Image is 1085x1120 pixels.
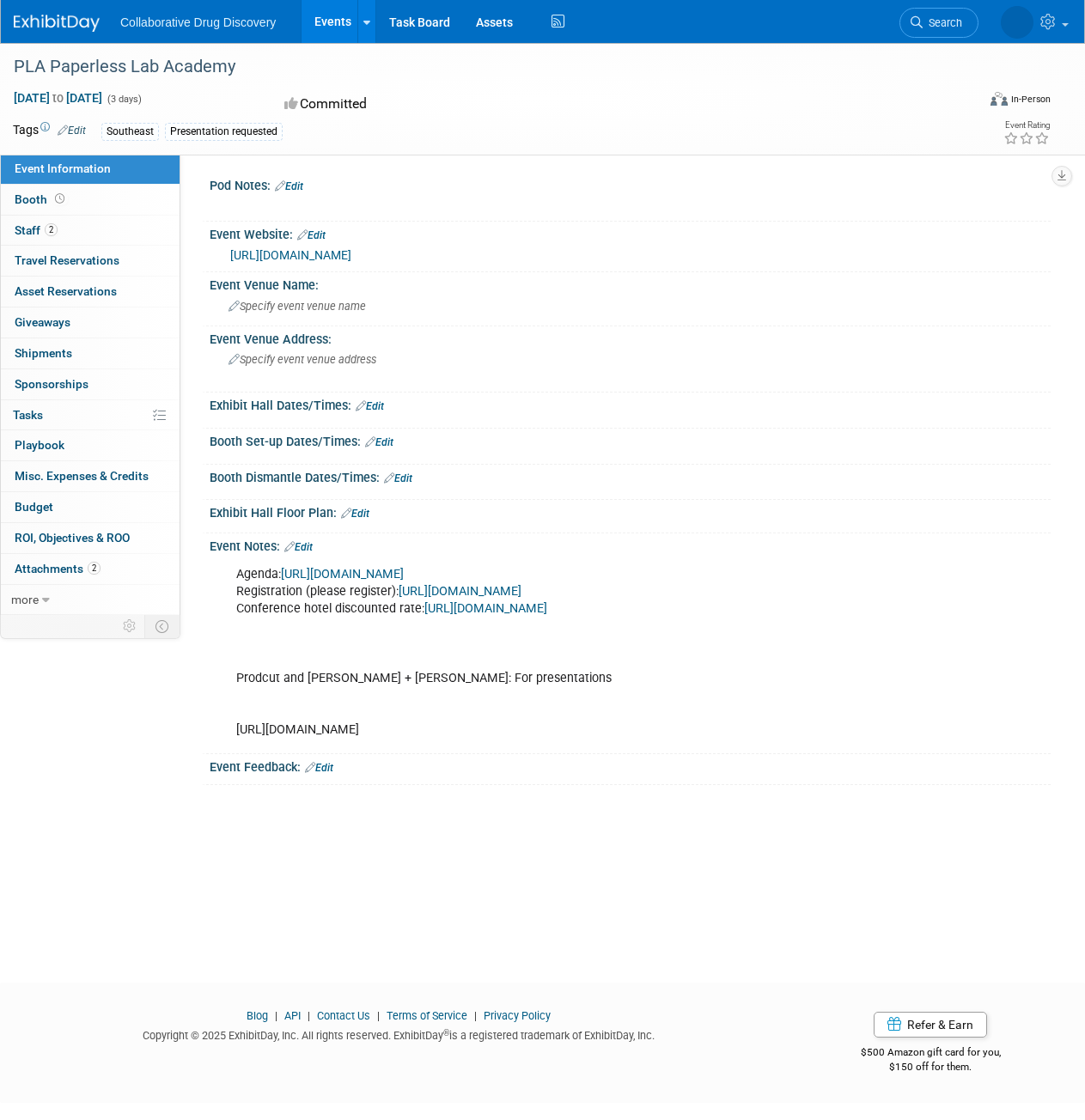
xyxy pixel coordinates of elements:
[1,492,180,522] a: Budget
[1,369,180,399] a: Sponsorships
[399,584,521,599] a: [URL][DOMAIN_NAME]
[210,500,1051,522] div: Exhibit Hall Floor Plan:
[145,615,180,637] td: Toggle Event Tabs
[15,315,70,329] span: Giveaways
[88,562,101,575] span: 2
[15,500,53,514] span: Budget
[45,223,58,236] span: 2
[1,216,180,246] a: Staff2
[210,222,1051,244] div: Event Website:
[1003,121,1050,130] div: Event Rating
[271,1009,282,1022] span: |
[13,408,43,422] span: Tasks
[284,1009,301,1022] a: API
[1,523,180,553] a: ROI, Objectives & ROO
[874,1012,987,1038] a: Refer & Earn
[15,531,130,545] span: ROI, Objectives & ROO
[15,377,88,391] span: Sponsorships
[443,1028,449,1038] sup: ®
[13,90,103,106] span: [DATE] [DATE]
[165,123,283,141] div: Presentation requested
[1,277,180,307] a: Asset Reservations
[210,533,1051,556] div: Event Notes:
[275,180,303,192] a: Edit
[297,229,326,241] a: Edit
[923,16,962,29] span: Search
[15,346,72,360] span: Shipments
[1,185,180,215] a: Booth
[1010,93,1051,106] div: In-Person
[210,429,1051,451] div: Booth Set-up Dates/Times:
[210,173,1051,195] div: Pod Notes:
[224,557,884,747] div: Agenda: Registration (please register): Conference hotel discounted rate: Prodcut and [PERSON_NAM...
[15,161,111,175] span: Event Information
[1001,6,1033,39] img: James White
[1,400,180,430] a: Tasks
[101,123,159,141] div: Southeast
[470,1009,481,1022] span: |
[387,1009,467,1022] a: Terms of Service
[279,89,608,119] div: Committed
[1,246,180,276] a: Travel Reservations
[58,125,86,137] a: Edit
[247,1009,268,1022] a: Blog
[8,52,962,82] div: PLA Paperless Lab Academy
[1,307,180,338] a: Giveaways
[15,469,149,483] span: Misc. Expenses & Credits
[13,1024,785,1044] div: Copyright © 2025 ExhibitDay, Inc. All rights reserved. ExhibitDay is a registered trademark of Ex...
[384,472,412,484] a: Edit
[210,326,1051,348] div: Event Venue Address:
[15,253,119,267] span: Travel Reservations
[15,192,68,206] span: Booth
[1,585,180,615] a: more
[15,284,117,298] span: Asset Reservations
[229,300,366,313] span: Specify event venue name
[899,89,1051,115] div: Event Format
[15,438,64,452] span: Playbook
[281,567,404,581] a: [URL][DOMAIN_NAME]
[373,1009,384,1022] span: |
[210,465,1051,487] div: Booth Dismantle Dates/Times:
[317,1009,370,1022] a: Contact Us
[1,461,180,491] a: Misc. Expenses & Credits
[210,393,1051,415] div: Exhibit Hall Dates/Times:
[11,593,39,606] span: more
[284,541,313,553] a: Edit
[1,338,180,368] a: Shipments
[1,430,180,460] a: Playbook
[14,15,100,32] img: ExhibitDay
[115,615,145,637] td: Personalize Event Tab Strip
[1,154,180,184] a: Event Information
[484,1009,551,1022] a: Privacy Policy
[1,554,180,584] a: Attachments2
[991,92,1008,106] img: Format-Inperson.png
[13,121,86,141] td: Tags
[303,1009,314,1022] span: |
[210,754,1051,776] div: Event Feedback:
[52,192,68,205] span: Booth not reserved yet
[811,1034,1051,1074] div: $500 Amazon gift card for you,
[229,353,376,366] span: Specify event venue address
[341,508,369,520] a: Edit
[811,1060,1051,1074] div: $150 off for them.
[50,91,66,105] span: to
[899,8,978,38] a: Search
[15,223,58,237] span: Staff
[210,272,1051,294] div: Event Venue Name:
[15,562,101,575] span: Attachments
[424,601,547,616] a: [URL][DOMAIN_NAME]
[356,400,384,412] a: Edit
[230,248,351,262] a: [URL][DOMAIN_NAME]
[305,762,333,774] a: Edit
[365,436,393,448] a: Edit
[120,15,276,29] span: Collaborative Drug Discovery
[106,94,142,105] span: (3 days)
